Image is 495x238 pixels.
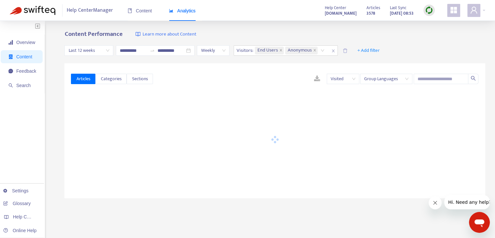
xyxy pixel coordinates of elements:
[13,214,40,219] span: Help Centers
[343,48,348,53] span: delete
[352,45,385,56] button: + Add filter
[4,5,47,10] span: Hi. Need any help?
[135,32,141,37] img: image-link
[285,47,318,54] span: Anonymous
[471,76,476,81] span: search
[16,54,32,59] span: Content
[132,75,148,82] span: Sections
[331,74,355,84] span: Visited
[135,31,196,38] a: Learn more about Content
[470,6,478,14] span: user
[71,74,95,84] button: Articles
[357,47,380,54] span: + Add filter
[8,83,13,88] span: search
[3,188,29,193] a: Settings
[68,46,109,55] span: Last 12 weeks
[16,83,31,88] span: Search
[425,6,433,14] img: sync.dc5367851b00ba804db3.png
[469,212,490,233] iframe: Botón para iniciar la ventana de mensajería
[150,48,155,53] span: to
[67,4,113,17] span: Help Center Manager
[3,228,36,233] a: Online Help
[325,4,346,11] span: Help Center
[16,68,36,74] span: Feedback
[325,10,357,17] strong: [DOMAIN_NAME]
[444,195,490,209] iframe: Mensaje de la compañía
[3,201,31,206] a: Glossary
[8,54,13,59] span: container
[279,49,282,52] span: close
[169,8,196,13] span: Analytics
[8,40,13,45] span: signal
[325,9,357,17] a: [DOMAIN_NAME]
[255,47,284,54] span: End Users
[95,74,127,84] button: Categories
[366,10,375,17] strong: 3578
[64,29,122,39] b: Content Performance
[390,10,414,17] strong: [DATE] 08:53
[76,75,90,82] span: Articles
[366,4,380,11] span: Articles
[364,74,408,84] span: Group Languages
[313,49,316,52] span: close
[16,40,35,45] span: Overview
[450,6,458,14] span: appstore
[128,8,152,13] span: Content
[142,31,196,38] span: Learn more about Content
[329,47,337,55] span: close
[234,46,254,55] span: Visitors :
[429,196,442,209] iframe: Cerrar mensaje
[128,8,132,13] span: book
[201,46,226,55] span: Weekly
[10,6,55,15] img: Swifteq
[390,4,406,11] span: Last Sync
[8,69,13,73] span: message
[257,47,278,54] span: End Users
[169,8,173,13] span: area-chart
[101,75,121,82] span: Categories
[150,48,155,53] span: swap-right
[288,47,312,54] span: Anonymous
[127,74,153,84] button: Sections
